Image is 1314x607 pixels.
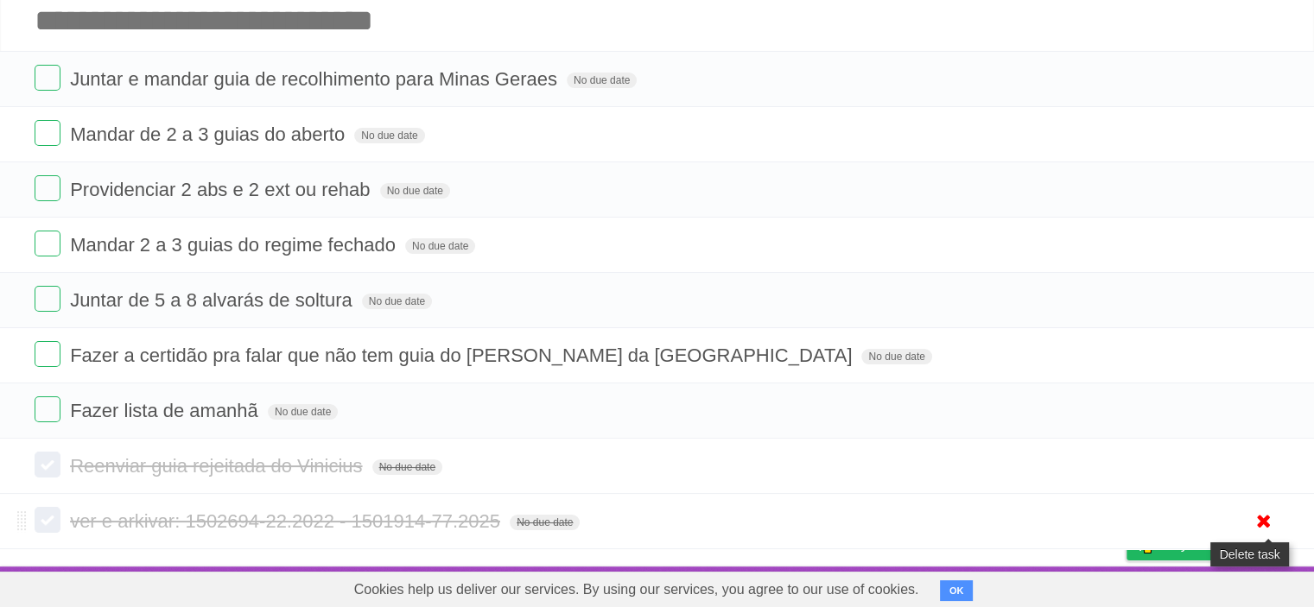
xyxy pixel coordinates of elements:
a: Suggest a feature [1171,571,1279,604]
span: No due date [510,515,580,530]
span: Juntar e mandar guia de recolhimento para Minas Geraes [70,68,562,90]
span: Fazer lista de amanhã [70,400,263,421]
span: No due date [372,459,442,475]
span: No due date [354,128,424,143]
label: Done [35,396,60,422]
span: Buy me a coffee [1163,529,1271,560]
label: Done [35,507,60,533]
span: Reenviar guia rejeitada do Vinicius [70,455,366,477]
label: Done [35,65,60,91]
span: No due date [861,349,931,364]
label: Done [35,120,60,146]
span: No due date [380,183,450,199]
span: ver e arkivar: 1502694-22.2022 - 1501914-77.2025 [70,510,505,532]
span: Fazer a certidão pra falar que não tem guia do [PERSON_NAME] da [GEOGRAPHIC_DATA] [70,345,856,366]
a: About [897,571,933,604]
button: OK [940,580,974,601]
span: Mandar 2 a 3 guias do regime fechado [70,234,400,256]
span: Juntar de 5 a 8 alvarás de soltura [70,289,357,311]
span: No due date [567,73,637,88]
span: No due date [405,238,475,254]
label: Done [35,286,60,312]
a: Developers [954,571,1024,604]
label: Done [35,175,60,201]
label: Done [35,231,60,256]
label: Done [35,341,60,367]
span: Cookies help us deliver our services. By using our services, you agree to our use of cookies. [337,572,936,607]
span: No due date [268,404,338,420]
label: Done [35,452,60,477]
a: Privacy [1104,571,1149,604]
a: Terms [1045,571,1083,604]
span: No due date [362,294,432,309]
span: Mandar de 2 a 3 guias do aberto [70,123,349,145]
span: Providenciar 2 abs e 2 ext ou rehab [70,179,374,200]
